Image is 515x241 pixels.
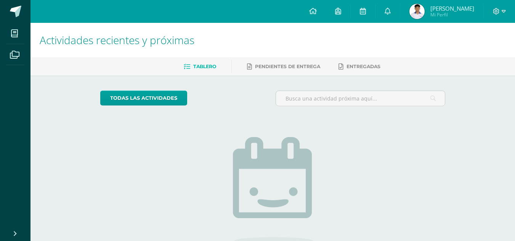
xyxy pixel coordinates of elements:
[193,64,216,69] span: Tablero
[409,4,425,19] img: aa3c1008595c2bde8f1bc1c84de87b51.png
[184,61,216,73] a: Tablero
[276,91,445,106] input: Busca una actividad próxima aquí...
[40,33,194,47] span: Actividades recientes y próximas
[430,11,474,18] span: Mi Perfil
[255,64,320,69] span: Pendientes de entrega
[347,64,380,69] span: Entregadas
[247,61,320,73] a: Pendientes de entrega
[339,61,380,73] a: Entregadas
[100,91,187,105] a: todas las Actividades
[430,5,474,12] span: [PERSON_NAME]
